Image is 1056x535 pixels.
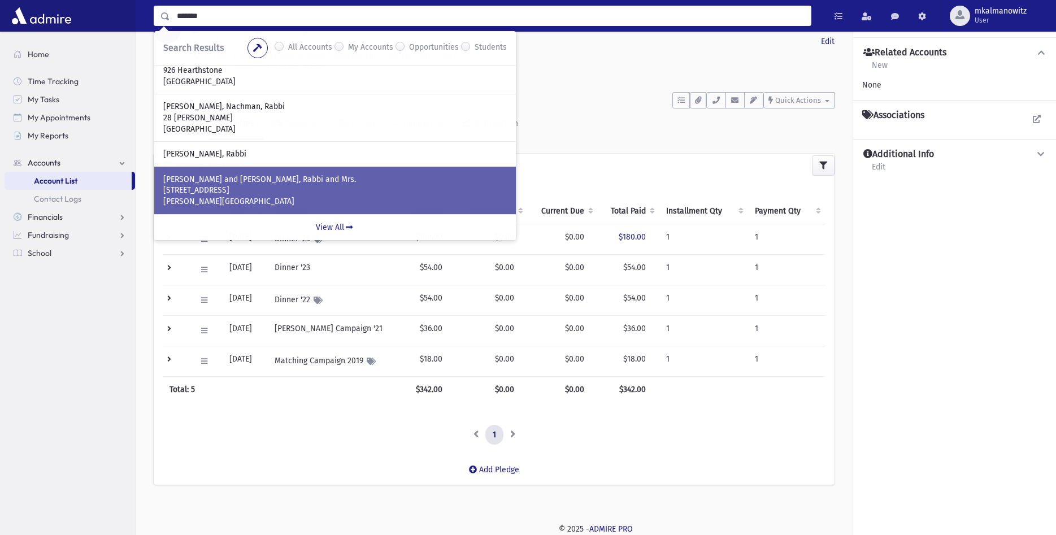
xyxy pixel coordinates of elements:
a: Activity [154,108,208,140]
img: AdmirePro [9,5,74,27]
p: [PERSON_NAME], Nachman, Rabbi [163,101,507,112]
a: My Appointments [5,108,135,127]
td: 1 [659,315,748,346]
p: 926 Hearthstone [163,65,507,76]
span: $0.00 [495,232,514,242]
button: Additional Info [862,149,1047,160]
a: Home [5,45,135,63]
td: [DATE] [223,254,268,285]
span: User [975,16,1027,25]
span: School [28,248,51,258]
th: Total: 5 [163,376,403,402]
p: [GEOGRAPHIC_DATA] [163,124,507,135]
span: Quick Actions [775,96,821,105]
span: My Reports [28,131,68,141]
th: $0.00 [456,376,528,402]
span: $0.00 [495,263,514,272]
td: [PERSON_NAME] Campaign '21 [268,315,403,346]
p: [PERSON_NAME][GEOGRAPHIC_DATA] [163,196,507,207]
th: Payment Qty: activate to sort column ascending [748,198,825,224]
span: $180.00 [619,232,646,242]
span: $0.00 [495,293,514,303]
th: Installment Qty: activate to sort column ascending [659,198,748,224]
label: Students [475,41,507,55]
a: Financials [5,208,135,226]
a: School [5,244,135,262]
th: $0.00 [528,376,598,402]
span: Financials [28,212,63,222]
p: [PERSON_NAME], Rabbi [163,149,507,160]
a: Accounts [5,154,135,172]
span: $18.00 [623,354,646,364]
td: $18.00 [403,346,457,376]
td: 1 [748,315,825,346]
span: Contact Logs [34,194,81,204]
th: $342.00 [598,376,659,402]
a: Account List [5,172,132,190]
button: Related Accounts [862,47,1047,59]
td: $54.00 [403,254,457,285]
button: Quick Actions [763,92,835,108]
td: 1 [659,285,748,315]
td: Matching Campaign 2019 [268,346,403,376]
a: New [871,59,888,79]
label: My Accounts [348,41,393,55]
td: Dinner '23 [268,254,403,285]
a: Fundraising [5,226,135,244]
p: [PERSON_NAME] and [PERSON_NAME], Rabbi and Mrs. [163,174,507,185]
a: Contact Logs [5,190,135,208]
label: All Accounts [288,41,332,55]
p: 28 [PERSON_NAME] [163,112,507,124]
td: 1 [659,224,748,254]
a: Time Tracking [5,72,135,90]
p: [STREET_ADDRESS] [163,185,507,196]
span: Time Tracking [28,76,79,86]
td: 1 [748,346,825,376]
span: $0.00 [495,324,514,333]
span: $0.00 [565,263,584,272]
a: 1 [485,425,503,445]
label: Opportunities [409,41,459,55]
a: My Tasks [5,90,135,108]
td: 1 [748,254,825,285]
span: mkalmanowitz [975,7,1027,16]
td: [DATE] [223,346,268,376]
td: 1 [659,254,748,285]
span: $0.00 [565,232,584,242]
th: Current Due: activate to sort column ascending [528,198,598,224]
td: [DATE] [223,285,268,315]
span: $36.00 [623,324,646,333]
p: [GEOGRAPHIC_DATA] [163,76,507,88]
span: Home [28,49,49,59]
span: Account List [34,176,77,186]
span: Search Results [163,42,224,53]
a: View All [154,214,516,240]
a: My Reports [5,127,135,145]
a: Edit [821,36,835,47]
td: [DATE] [223,315,268,346]
td: 1 [748,285,825,315]
h4: Associations [862,110,924,121]
span: Accounts [28,158,60,168]
th: Total Paid: activate to sort column ascending [598,198,659,224]
td: $36.00 [403,315,457,346]
a: ADMIRE PRO [589,524,633,534]
span: $0.00 [495,354,514,364]
td: 1 [748,224,825,254]
td: 1 [659,346,748,376]
span: $54.00 [623,293,646,303]
a: Add Pledge [460,456,528,484]
div: None [862,79,1047,91]
h4: Related Accounts [863,47,946,59]
th: $342.00 [403,376,457,402]
span: My Tasks [28,94,59,105]
span: My Appointments [28,112,90,123]
h4: Additional Info [863,149,934,160]
span: $0.00 [565,324,584,333]
td: Dinner '22 [268,285,403,315]
td: $54.00 [403,285,457,315]
div: © 2025 - [154,523,1038,535]
span: $54.00 [623,263,646,272]
a: Edit [871,160,886,181]
span: $0.00 [565,354,584,364]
